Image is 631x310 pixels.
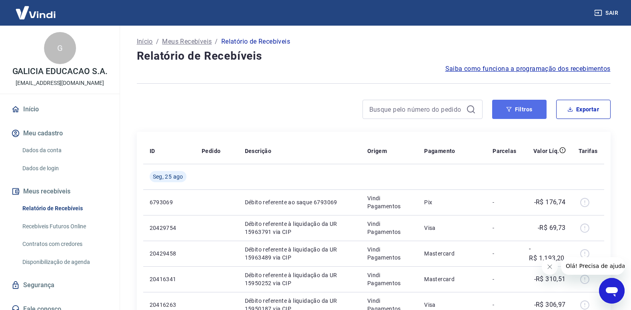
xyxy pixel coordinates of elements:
a: Dados da conta [19,142,110,159]
a: Dados de login [19,160,110,177]
p: - [493,198,516,206]
iframe: Botão para abrir a janela de mensagens [599,278,625,304]
a: Contratos com credores [19,236,110,252]
p: Valor Líq. [533,147,559,155]
p: Parcelas [493,147,516,155]
p: Pagamento [424,147,455,155]
p: Vindi Pagamentos [367,194,411,210]
p: 20429754 [150,224,189,232]
iframe: Fechar mensagem [542,259,558,275]
p: Descrição [245,147,272,155]
button: Meus recebíveis [10,183,110,200]
p: Relatório de Recebíveis [221,37,290,46]
p: Origem [367,147,387,155]
p: Vindi Pagamentos [367,246,411,262]
p: -R$ 176,74 [534,197,566,207]
p: [EMAIL_ADDRESS][DOMAIN_NAME] [16,79,104,87]
p: 6793069 [150,198,189,206]
p: Mastercard [424,250,480,258]
p: Vindi Pagamentos [367,220,411,236]
p: Débito referente à liquidação da UR 15963791 via CIP [245,220,355,236]
a: Saiba como funciona a programação dos recebimentos [445,64,611,74]
p: Débito referente à liquidação da UR 15963489 via CIP [245,246,355,262]
p: Mastercard [424,275,480,283]
p: - [493,275,516,283]
p: Tarifas [579,147,598,155]
a: Início [137,37,153,46]
p: -R$ 306,97 [534,300,566,310]
img: Vindi [10,0,62,25]
p: - [493,301,516,309]
span: Seg, 25 ago [153,173,183,181]
button: Filtros [492,100,547,119]
input: Busque pelo número do pedido [369,103,463,115]
p: -R$ 1.193,20 [529,244,565,263]
a: Segurança [10,276,110,294]
p: Pedido [202,147,220,155]
button: Sair [593,6,621,20]
button: Meu cadastro [10,125,110,142]
iframe: Mensagem da empresa [561,257,625,275]
p: / [215,37,218,46]
p: Vindi Pagamentos [367,271,411,287]
div: G [44,32,76,64]
p: ID [150,147,155,155]
p: Visa [424,224,480,232]
a: Relatório de Recebíveis [19,200,110,217]
p: -R$ 69,73 [538,223,566,233]
p: 20416341 [150,275,189,283]
p: Pix [424,198,480,206]
p: 20416263 [150,301,189,309]
p: Visa [424,301,480,309]
a: Início [10,101,110,118]
a: Recebíveis Futuros Online [19,218,110,235]
h4: Relatório de Recebíveis [137,48,611,64]
p: / [156,37,159,46]
a: Disponibilização de agenda [19,254,110,270]
p: Débito referente ao saque 6793069 [245,198,355,206]
p: GALICIA EDUCACAO S.A. [12,67,108,76]
button: Exportar [556,100,611,119]
p: Débito referente à liquidação da UR 15950252 via CIP [245,271,355,287]
p: - [493,250,516,258]
a: Meus Recebíveis [162,37,212,46]
span: Olá! Precisa de ajuda? [5,6,67,12]
p: - [493,224,516,232]
p: -R$ 310,51 [534,274,566,284]
p: 20429458 [150,250,189,258]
